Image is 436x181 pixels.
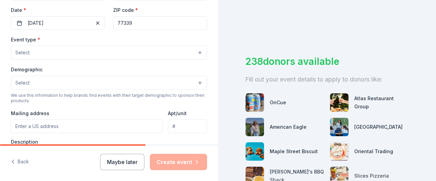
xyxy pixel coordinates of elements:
[11,120,162,133] input: Enter a US address
[15,49,30,57] span: Select
[113,16,207,30] input: 12345 (U.S. only)
[11,76,207,90] button: Select
[270,98,286,107] div: OnCue
[11,66,43,73] label: Demographic
[354,123,403,131] div: [GEOGRAPHIC_DATA]
[11,46,207,60] button: Select
[246,142,264,161] img: photo for Maple Street Biscuit
[11,7,105,14] label: Date
[354,94,409,111] div: Atlas Restaurant Group
[113,7,138,14] label: ZIP code
[330,118,348,136] img: photo for Children’s Museum Houston
[11,139,38,145] label: Description
[270,147,318,156] div: Maple Street Biscuit
[11,110,49,117] label: Mailing address
[11,155,29,169] button: Back
[245,74,409,85] div: Fill out your event details to apply to donors like:
[15,79,30,87] span: Select
[11,36,40,43] label: Event type
[100,154,144,170] button: Maybe later
[246,93,264,112] img: photo for OnCue
[354,147,393,156] div: Oriental Trading
[168,110,187,117] label: Apt/unit
[330,93,348,112] img: photo for Atlas Restaurant Group
[270,123,307,131] div: American Eagle
[245,54,409,69] div: 238 donors available
[11,93,207,104] div: We use this information to help brands find events with their target demographic to sponsor their...
[246,118,264,136] img: photo for American Eagle
[168,120,207,133] input: #
[11,16,105,30] button: [DATE]
[330,142,348,161] img: photo for Oriental Trading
